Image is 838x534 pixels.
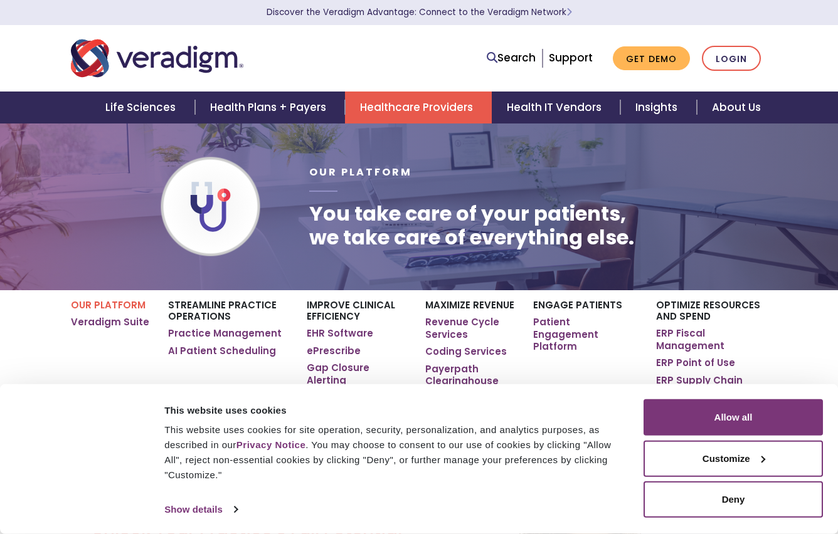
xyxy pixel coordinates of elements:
a: Health Plans + Payers [195,92,345,123]
a: Payerpath Clearinghouse [425,363,514,387]
a: Gap Closure Alerting [307,362,406,386]
a: Patient Engagement Platform [533,316,637,353]
img: Veradigm logo [71,38,243,79]
a: Insights [620,92,696,123]
div: This website uses cookies [164,402,629,417]
a: Coding Services [425,345,507,358]
a: ERP Supply Chain [656,374,743,387]
a: Privacy Notice [236,439,305,450]
a: AI Patient Scheduling [168,345,276,357]
a: Get Demo [613,46,690,71]
button: Customize [644,440,823,476]
a: ePrescribe [307,345,361,357]
a: Support [549,50,593,65]
a: Search [487,50,536,66]
a: About Us [697,92,776,123]
a: Healthcare Providers [345,92,492,123]
a: ERP Point of Use [656,357,735,369]
a: Life Sciences [90,92,194,123]
a: Discover the Veradigm Advantage: Connect to the Veradigm NetworkLearn More [267,6,572,18]
h1: You take care of your patients, we take care of everything else. [309,202,634,250]
a: Show details [164,500,237,519]
a: Login [702,46,761,71]
button: Allow all [644,399,823,436]
span: Our Platform [309,165,412,179]
a: ERP Fiscal Management [656,327,767,352]
a: Veradigm Suite [71,316,149,328]
a: Revenue Cycle Services [425,316,514,340]
button: Deny [644,481,823,518]
div: This website uses cookies for site operation, security, personalization, and analytics purposes, ... [164,422,629,483]
a: EHR Software [307,327,373,340]
a: Practice Management [168,327,282,340]
a: Health IT Vendors [492,92,620,123]
span: Learn More [566,6,572,18]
